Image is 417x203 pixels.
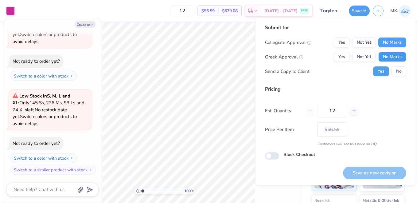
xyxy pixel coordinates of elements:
[265,126,313,133] label: Price Per Item
[265,141,406,147] div: Customers will see this price on HQ.
[265,24,406,31] div: Submit for
[352,52,376,62] button: Not Yet
[70,74,73,78] img: Switch to a color with stock
[13,58,60,64] div: Not ready to order yet?
[334,52,350,62] button: Yes
[265,39,311,46] div: Collegiate Approval
[13,140,60,146] div: Not ready to order yet?
[399,5,411,17] img: Muskan Kumari
[317,104,347,118] input: – –
[70,156,73,160] img: Switch to a color with stock
[13,93,70,106] strong: Low Stock in S, M, L and XL :
[10,153,77,163] button: Switch to a color with stock
[265,107,302,114] label: Est. Quantity
[13,107,67,120] span: No restock date yet.
[10,165,96,175] button: Switch to a similar product with stock
[13,11,82,45] span: Only 37 Ss, 226 Ms, 93 Ls and 74 XLs left. Switch colors or products to avoid delays.
[265,86,406,93] div: Pricing
[264,8,298,14] span: [DATE] - [DATE]
[334,38,350,47] button: Yes
[184,188,194,194] span: 100 %
[316,5,346,17] input: Untitled Design
[352,38,376,47] button: Not Yet
[301,9,308,13] span: FREE
[265,54,303,61] div: Greek Approval
[392,66,406,76] button: No
[13,93,84,127] span: Only 145 Ss, 226 Ms, 93 Ls and 74 XLs left. Switch colors or products to avoid delays.
[378,38,406,47] button: No Marks
[10,71,77,81] button: Switch to a color with stock
[349,6,370,16] button: Save
[75,21,95,28] button: Collapse
[222,8,238,14] span: $679.08
[373,66,389,76] button: Yes
[89,168,92,172] img: Switch to a similar product with stock
[265,68,310,75] div: Send a Copy to Client
[201,8,215,14] span: $56.59
[390,7,397,14] span: MK
[390,5,411,17] a: MK
[378,52,406,62] button: No Marks
[283,151,315,158] label: Block Checkout
[170,5,194,16] input: – –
